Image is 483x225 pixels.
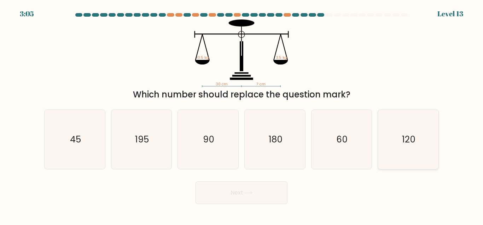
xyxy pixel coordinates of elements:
[70,133,81,146] text: 45
[257,81,266,87] tspan: ? cm
[196,181,287,204] button: Next
[203,133,214,146] text: 90
[268,133,282,146] text: 180
[48,88,435,101] div: Which number should replace the question mark?
[437,9,463,19] div: Level 13
[135,133,149,146] text: 195
[216,81,228,87] tspan: 30 cm
[337,133,348,146] text: 60
[276,55,287,60] tspan: 3.5 kg
[197,55,209,60] tspan: 10.5 kg
[402,133,415,146] text: 120
[20,9,34,19] div: 3:05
